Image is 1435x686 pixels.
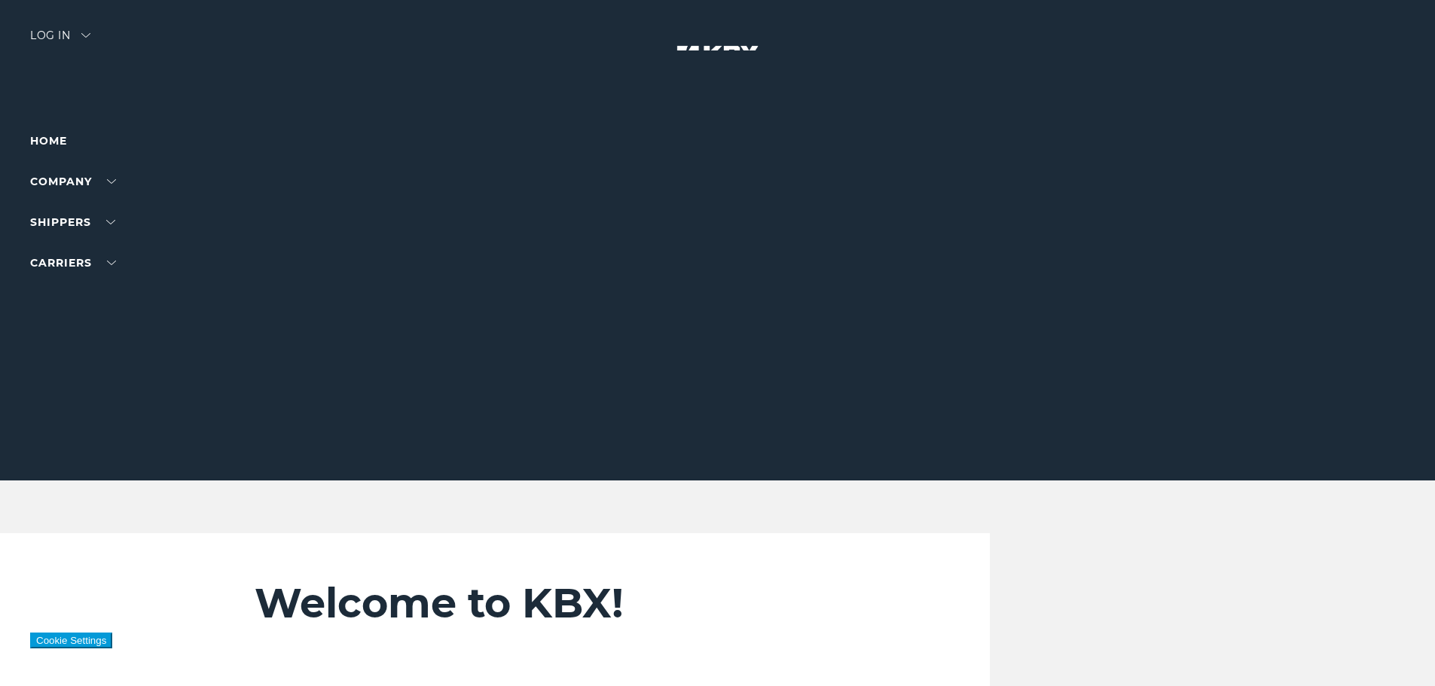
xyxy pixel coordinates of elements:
button: Cookie Settings [30,633,112,648]
a: Home [30,134,67,148]
h2: Welcome to KBX! [255,578,900,628]
a: Carriers [30,256,116,270]
a: Company [30,175,116,188]
img: arrow [81,33,90,38]
img: kbx logo [661,30,774,96]
div: Log in [30,30,90,52]
a: SHIPPERS [30,215,115,229]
